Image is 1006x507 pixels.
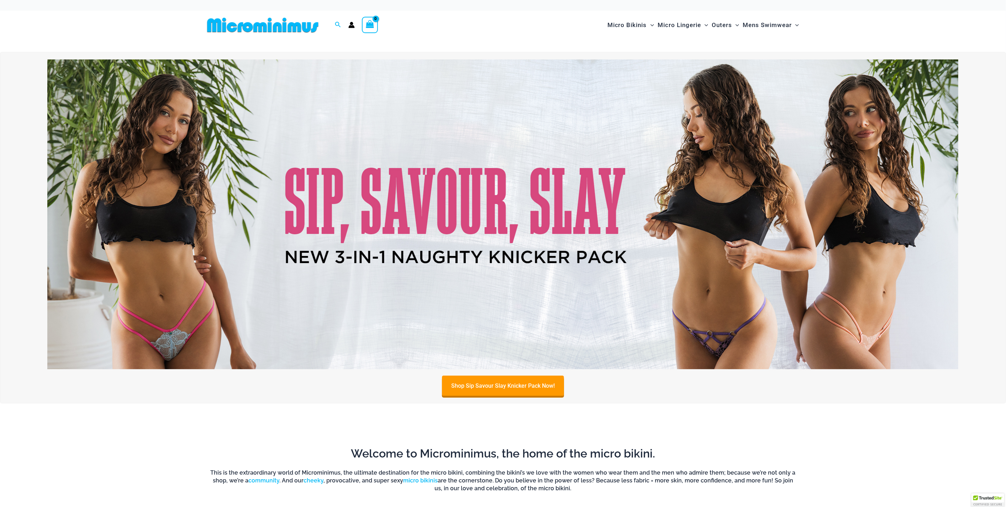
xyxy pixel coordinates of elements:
[335,21,341,30] a: Search icon link
[656,14,710,36] a: Micro LingerieMenu ToggleMenu Toggle
[647,16,654,34] span: Menu Toggle
[47,59,958,369] img: Sip Savour Slay Knicker Pack
[248,477,279,484] a: community
[658,16,701,34] span: Micro Lingerie
[362,17,378,33] a: View Shopping Cart, empty
[710,14,741,36] a: OutersMenu ToggleMenu Toggle
[607,16,647,34] span: Micro Bikinis
[741,14,801,36] a: Mens SwimwearMenu ToggleMenu Toggle
[792,16,799,34] span: Menu Toggle
[971,493,1004,507] div: TrustedSite Certified
[210,446,797,461] h2: Welcome to Microminimus, the home of the micro bikini.
[712,16,732,34] span: Outers
[442,376,564,396] a: Shop Sip Savour Slay Knicker Pack Now!
[204,17,321,33] img: MM SHOP LOGO FLAT
[732,16,739,34] span: Menu Toggle
[701,16,708,34] span: Menu Toggle
[605,13,802,37] nav: Site Navigation
[606,14,656,36] a: Micro BikinisMenu ToggleMenu Toggle
[304,477,323,484] a: cheeky
[403,477,438,484] a: micro bikinis
[210,469,797,493] h6: This is the extraordinary world of Microminimus, the ultimate destination for the micro bikini, c...
[348,22,355,28] a: Account icon link
[743,16,792,34] span: Mens Swimwear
